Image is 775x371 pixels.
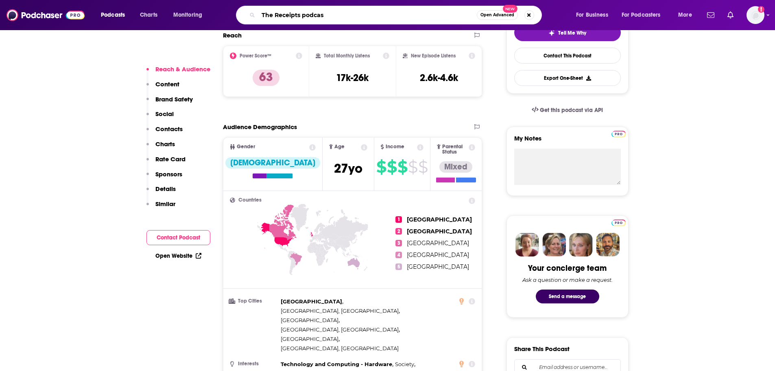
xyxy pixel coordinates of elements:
button: Export One-Sheet [514,70,621,86]
span: [GEOGRAPHIC_DATA] [281,336,338,342]
span: New [503,5,517,13]
span: 27 yo [334,160,362,176]
p: Social [155,110,174,118]
div: Ask a question or make a request. [522,277,613,283]
button: Send a message [536,290,599,303]
h3: 17k-26k [336,72,369,84]
button: open menu [95,9,135,22]
span: Podcasts [101,9,125,21]
span: Technology and Computing - Hardware [281,361,392,367]
h3: 2.6k-4.6k [420,72,458,84]
button: tell me why sparkleTell Me Why [514,24,621,41]
img: Sydney Profile [515,233,539,257]
h2: Audience Demographics [223,123,297,131]
p: Rate Card [155,155,186,163]
span: Get this podcast via API [540,107,603,114]
span: [GEOGRAPHIC_DATA] [407,263,469,270]
span: 4 [395,252,402,258]
button: Details [146,185,176,200]
div: [DEMOGRAPHIC_DATA] [225,157,320,169]
span: , [281,325,400,334]
span: 1 [395,216,402,223]
span: $ [376,160,386,173]
span: [GEOGRAPHIC_DATA] [407,216,472,223]
a: Pro website [611,218,626,226]
span: 5 [395,263,402,270]
button: Contacts [146,125,183,140]
span: $ [387,160,397,173]
p: Details [155,185,176,193]
button: Reach & Audience [146,65,210,80]
img: Jon Profile [596,233,620,257]
span: $ [418,160,428,173]
button: Brand Safety [146,95,193,110]
img: Barbara Profile [542,233,566,257]
h2: Total Monthly Listens [324,53,370,59]
h2: New Episode Listens [411,53,456,59]
button: Contact Podcast [146,230,210,245]
a: Charts [135,9,162,22]
h3: Share This Podcast [514,345,570,353]
button: open menu [168,9,213,22]
button: Show profile menu [747,6,764,24]
span: Society [395,361,414,367]
h2: Reach [223,31,242,39]
span: Countries [238,198,262,203]
button: Rate Card [146,155,186,170]
img: Podchaser Pro [611,220,626,226]
span: Open Advanced [480,13,514,17]
img: tell me why sparkle [548,30,555,36]
div: Search podcasts, credits, & more... [244,6,550,24]
a: Show notifications dropdown [724,8,737,22]
span: Monitoring [173,9,202,21]
p: Sponsors [155,170,182,178]
span: Charts [140,9,157,21]
button: Content [146,80,179,95]
button: open menu [616,9,672,22]
span: , [281,316,340,325]
button: open menu [570,9,618,22]
span: [GEOGRAPHIC_DATA], [GEOGRAPHIC_DATA] [281,345,399,351]
span: $ [397,160,407,173]
img: Jules Profile [569,233,593,257]
span: Age [334,144,345,149]
span: [GEOGRAPHIC_DATA] [407,239,469,247]
button: Charts [146,140,175,155]
span: For Business [576,9,608,21]
span: , [281,297,343,306]
span: For Podcasters [622,9,661,21]
span: Gender [237,144,255,149]
span: [GEOGRAPHIC_DATA] [407,228,472,235]
a: Get this podcast via API [525,100,610,120]
p: Contacts [155,125,183,133]
span: Tell Me Why [558,30,586,36]
button: Similar [146,200,175,215]
span: [GEOGRAPHIC_DATA] [281,298,342,305]
input: Search podcasts, credits, & more... [258,9,477,22]
h3: Top Cities [230,299,277,304]
a: Pro website [611,130,626,137]
button: Open AdvancedNew [477,10,518,20]
img: Podchaser - Follow, Share and Rate Podcasts [7,7,85,23]
div: Mixed [439,161,472,173]
p: Content [155,80,179,88]
a: Show notifications dropdown [704,8,718,22]
svg: Add a profile image [758,6,764,13]
img: User Profile [747,6,764,24]
span: Parental Status [442,144,467,155]
span: $ [408,160,417,173]
a: Open Website [155,252,201,259]
span: , [281,306,400,316]
button: open menu [672,9,702,22]
label: My Notes [514,134,621,149]
div: Your concierge team [528,263,607,273]
span: [GEOGRAPHIC_DATA], [GEOGRAPHIC_DATA] [281,307,399,314]
h3: Interests [230,361,277,367]
p: Reach & Audience [155,65,210,73]
span: , [281,360,393,369]
span: [GEOGRAPHIC_DATA] [281,317,338,323]
h2: Power Score™ [240,53,271,59]
span: , [395,360,415,369]
span: Income [386,144,404,149]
